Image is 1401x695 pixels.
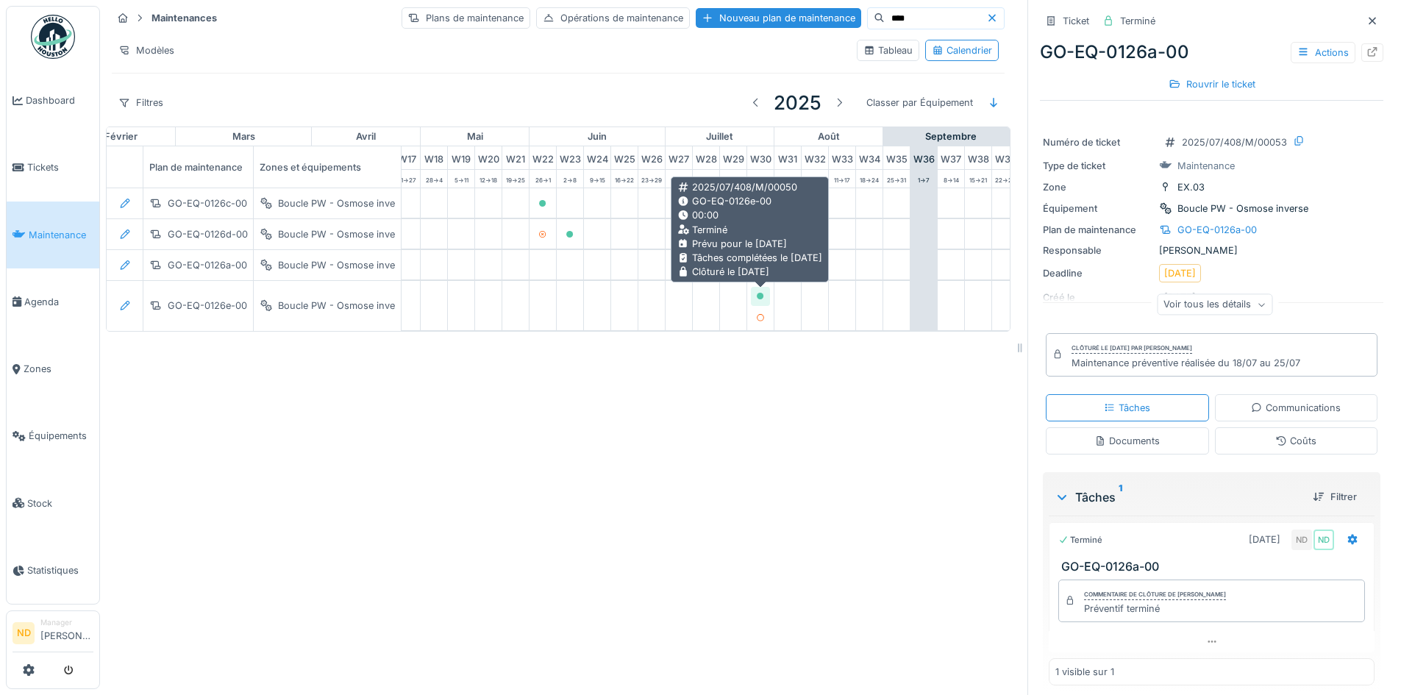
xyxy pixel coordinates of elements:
div: W 37 [938,146,964,169]
div: GO-EQ-0126e-00 [677,194,822,208]
div: W 27 [666,146,692,169]
div: W 22 [530,146,556,169]
div: W 24 [584,146,610,169]
div: mai [421,127,529,146]
div: juillet [666,127,774,146]
div: 21 -> 27 [393,170,420,188]
div: EX.03 [1177,180,1205,194]
div: Boucle PW - Osmose inverse [1177,202,1308,215]
div: Terminé [677,223,822,237]
div: [DATE] [1249,532,1280,546]
li: [PERSON_NAME] [40,617,93,649]
div: Clôturé le [DATE] par [PERSON_NAME] [1072,343,1192,354]
div: W 36 [910,146,937,169]
div: Plans de maintenance [402,7,530,29]
div: Clôturé le [DATE] [677,265,822,279]
div: GO-EQ-0126d-00 [168,227,248,241]
div: Manager [40,617,93,628]
div: Coûts [1275,434,1316,448]
div: 14 -> 20 [720,170,746,188]
div: GO-EQ-0126a-00 [168,258,247,272]
div: mars [176,127,311,146]
div: [DATE] [1164,266,1196,280]
span: Équipements [29,429,93,443]
div: W 18 [421,146,447,169]
div: W 20 [475,146,502,169]
div: Classer par Équipement [860,92,980,113]
div: W 17 [393,146,420,169]
div: Documents [1094,434,1160,448]
span: Statistiques [27,563,93,577]
div: Opérations de maintenance [536,7,690,29]
div: W 33 [829,146,855,169]
div: W 19 [448,146,474,169]
div: août [774,127,883,146]
div: Type de ticket [1043,159,1153,173]
div: GO-EQ-0126a-00 [1177,223,1257,237]
div: Préventif terminé [1084,602,1226,616]
div: 8 -> 14 [938,170,964,188]
div: Deadline [1043,266,1153,280]
div: Ticket [1063,14,1089,28]
h3: 2025 [774,91,821,114]
div: W 29 [720,146,746,169]
span: Agenda [24,295,93,309]
div: Plan de maintenance [1043,223,1153,237]
div: 23 -> 29 [638,170,665,188]
div: W 31 [774,146,801,169]
div: Zone [1043,180,1153,194]
div: février [67,127,175,146]
div: Modèles [112,40,181,61]
div: 30 -> 6 [666,170,692,188]
span: Zones [24,362,93,376]
a: Statistiques [7,537,99,604]
div: Zones et équipements [254,146,401,188]
span: Dashboard [26,93,93,107]
div: 2 -> 8 [557,170,583,188]
a: Agenda [7,268,99,335]
span: Maintenance [29,228,93,242]
div: Maintenance [1177,159,1235,173]
div: W 35 [883,146,910,169]
div: 22 -> 28 [992,170,1019,188]
div: 21 -> 27 [747,170,774,188]
span: Tickets [27,160,93,174]
div: Actions [1291,42,1355,63]
div: Filtres [112,92,170,113]
div: 18 -> 24 [856,170,883,188]
h3: GO-EQ-0126a-00 [1061,560,1368,574]
div: W 34 [856,146,883,169]
div: Boucle PW - Osmose inverse [278,258,409,272]
div: W 28 [693,146,719,169]
div: 15 -> 21 [965,170,991,188]
div: Calendrier [932,43,992,57]
div: 12 -> 18 [475,170,502,188]
span: Stock [27,496,93,510]
div: 28 -> 4 [421,170,447,188]
strong: Maintenances [146,11,223,25]
div: GO-EQ-0126c-00 [168,196,247,210]
div: ND [1313,530,1334,550]
div: 4 -> 10 [802,170,828,188]
div: Communications [1251,401,1341,415]
div: 1 -> 7 [910,170,937,188]
div: GO-EQ-0126a-00 [1040,39,1383,65]
div: Tâches [1055,488,1301,506]
div: Prévu pour le [DATE] [677,237,822,251]
div: ND [1291,530,1312,550]
div: Maintenance préventive réalisée du 18/07 au 25/07 [1072,356,1300,370]
a: Zones [7,335,99,402]
div: Boucle PW - Osmose inverse [278,227,409,241]
div: Tâches [1104,401,1150,415]
div: 28 -> 3 [774,170,801,188]
div: W 21 [502,146,529,169]
div: 5 -> 11 [448,170,474,188]
div: Terminé [1120,14,1155,28]
div: Responsable [1043,243,1153,257]
div: W 32 [802,146,828,169]
div: Tâches complétées le [DATE] [677,251,822,265]
div: Voir tous les détails [1157,294,1272,316]
div: 26 -> 1 [530,170,556,188]
div: 25 -> 31 [883,170,910,188]
div: Plan de maintenance [143,146,290,188]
